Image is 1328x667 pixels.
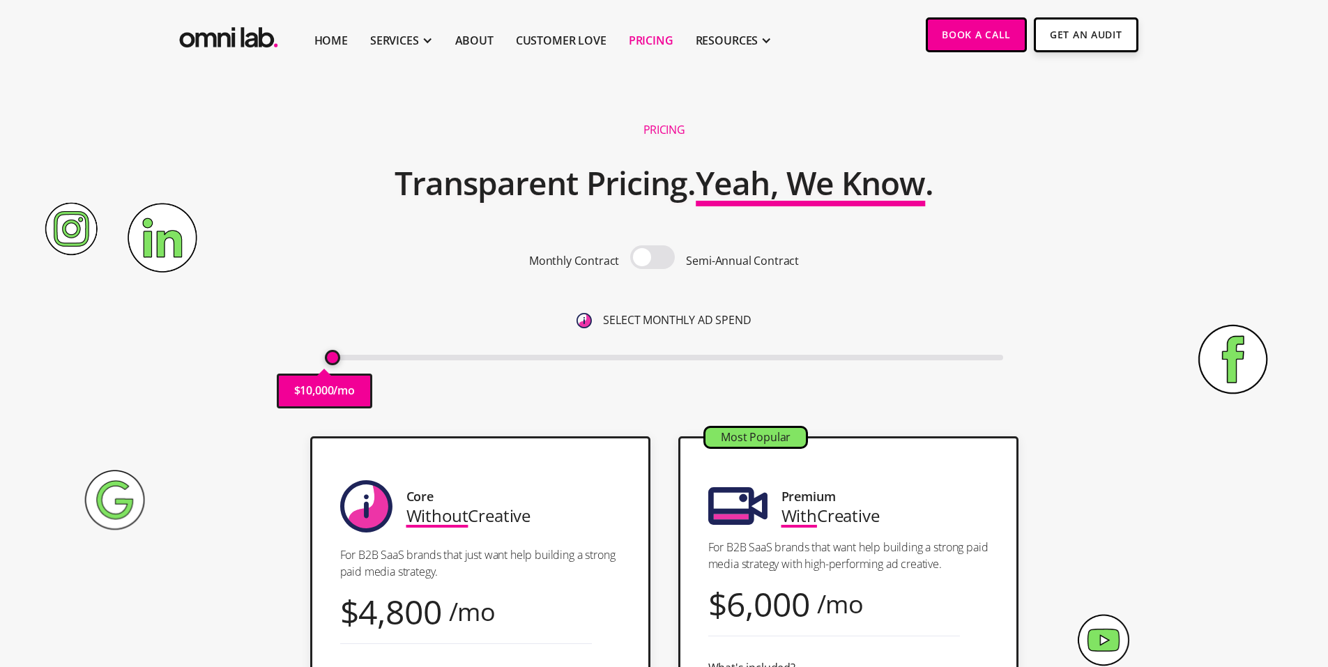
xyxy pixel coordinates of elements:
a: Book a Call [926,17,1027,52]
p: 10,000 [300,381,333,400]
div: 4,800 [358,602,441,621]
a: Customer Love [516,32,606,49]
a: Pricing [629,32,673,49]
p: /mo [333,381,355,400]
h2: Transparent Pricing. . [395,155,934,211]
div: 6,000 [726,595,809,613]
h1: Pricing [643,123,685,137]
div: $ [708,595,727,613]
p: Monthly Contract [529,252,619,270]
div: $ [340,602,359,621]
p: For B2B SaaS brands that want help building a strong paid media strategy with high-performing ad ... [708,539,989,572]
p: $ [294,381,300,400]
a: Home [314,32,348,49]
p: Semi-Annual Contract [686,252,799,270]
div: Premium [781,487,836,506]
a: home [176,17,281,52]
div: /mo [817,595,864,613]
a: About [455,32,494,49]
div: Core [406,487,434,506]
img: 6410812402e99d19b372aa32_omni-nav-info.svg [577,313,592,328]
div: Most Popular [705,428,806,447]
span: Yeah, We Know [696,161,925,204]
span: With [781,504,817,527]
div: Creative [781,506,880,525]
div: RESOURCES [696,32,758,49]
a: Get An Audit [1034,17,1138,52]
div: Creative [406,506,531,525]
span: Without [406,504,468,527]
p: For B2B SaaS brands that just want help building a strong paid media strategy. [340,546,620,580]
div: /mo [449,602,496,621]
img: Omni Lab: B2B SaaS Demand Generation Agency [176,17,281,52]
div: SERVICES [370,32,419,49]
p: SELECT MONTHLY AD SPEND [603,311,751,330]
iframe: Chat Widget [1077,505,1328,667]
